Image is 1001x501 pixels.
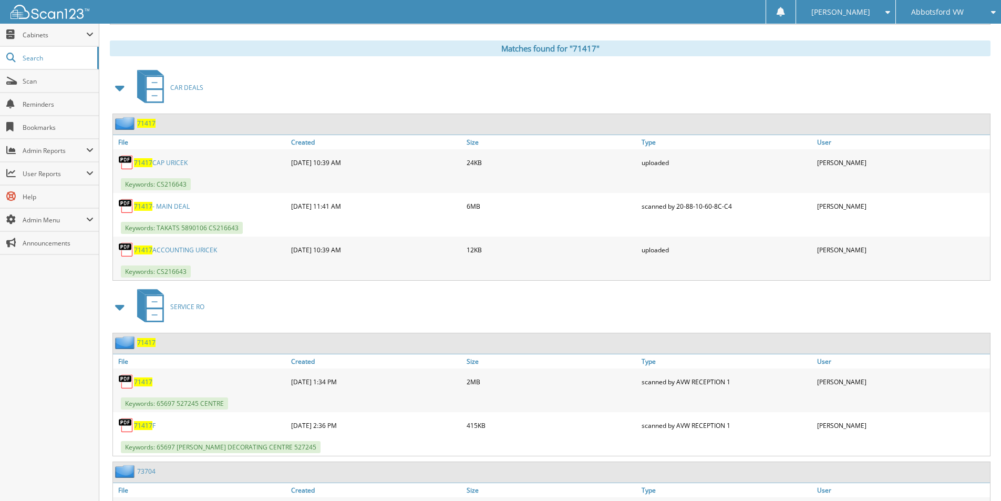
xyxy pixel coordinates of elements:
[134,158,152,167] span: 71417
[811,9,870,15] span: [PERSON_NAME]
[464,152,639,173] div: 24KB
[814,152,990,173] div: [PERSON_NAME]
[288,196,464,217] div: [DATE] 11:41 AM
[115,336,137,349] img: folder2.png
[639,135,814,149] a: Type
[288,483,464,497] a: Created
[113,483,288,497] a: File
[23,77,94,86] span: Scan
[639,483,814,497] a: Type
[118,155,134,170] img: PDF.png
[639,371,814,392] div: scanned by AVW RECEPTION 1
[134,158,188,167] a: 71417CAP URICEK
[288,371,464,392] div: [DATE] 1:34 PM
[23,30,86,39] span: Cabinets
[23,54,92,63] span: Search
[113,354,288,369] a: File
[814,371,990,392] div: [PERSON_NAME]
[288,415,464,436] div: [DATE] 2:36 PM
[288,354,464,369] a: Created
[110,40,990,56] div: Matches found for "71417"
[288,239,464,260] div: [DATE] 10:39 AM
[137,338,156,347] a: 71417
[115,465,137,478] img: folder2.png
[118,242,134,258] img: PDF.png
[23,192,94,201] span: Help
[464,135,639,149] a: Size
[134,246,217,254] a: 71417ACCOUNTING URICEK
[131,286,204,328] a: SERVICE RO
[948,451,1001,501] iframe: Chat Widget
[134,246,152,254] span: 71417
[464,354,639,369] a: Size
[814,354,990,369] a: User
[464,415,639,436] div: 415KB
[814,415,990,436] div: [PERSON_NAME]
[639,415,814,436] div: scanned by AVW RECEPTION 1
[11,5,89,19] img: scan123-logo-white.svg
[134,202,190,211] a: 71417- MAIN DEAL
[118,374,134,390] img: PDF.png
[464,483,639,497] a: Size
[464,371,639,392] div: 2MB
[121,397,228,410] span: Keywords: 65697 527245 CENTRE
[134,377,152,386] a: 71417
[814,135,990,149] a: User
[464,239,639,260] div: 12KB
[23,239,94,248] span: Announcements
[118,417,134,433] img: PDF.png
[814,239,990,260] div: [PERSON_NAME]
[134,421,156,430] a: 71417F
[288,152,464,173] div: [DATE] 10:39 AM
[134,421,152,430] span: 71417
[288,135,464,149] a: Created
[23,123,94,132] span: Bookmarks
[113,135,288,149] a: File
[121,222,243,234] span: Keywords: TAKATS 5890106 CS216643
[911,9,964,15] span: Abbotsford VW
[639,354,814,369] a: Type
[464,196,639,217] div: 6MB
[23,216,86,224] span: Admin Menu
[639,239,814,260] div: uploaded
[115,117,137,130] img: folder2.png
[170,83,203,92] span: CAR DEALS
[170,302,204,311] span: SERVICE RO
[814,196,990,217] div: [PERSON_NAME]
[137,467,156,476] a: 73704
[639,196,814,217] div: scanned by 20-88-10-60-8C-C4
[118,198,134,214] img: PDF.png
[23,146,86,155] span: Admin Reports
[121,441,321,453] span: Keywords: 65697 [PERSON_NAME] DECORATING CENTRE 527245
[131,67,203,108] a: CAR DEALS
[639,152,814,173] div: uploaded
[134,202,152,211] span: 71417
[121,178,191,190] span: Keywords: CS216643
[137,119,156,128] a: 71417
[121,265,191,278] span: Keywords: CS216643
[23,100,94,109] span: Reminders
[814,483,990,497] a: User
[23,169,86,178] span: User Reports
